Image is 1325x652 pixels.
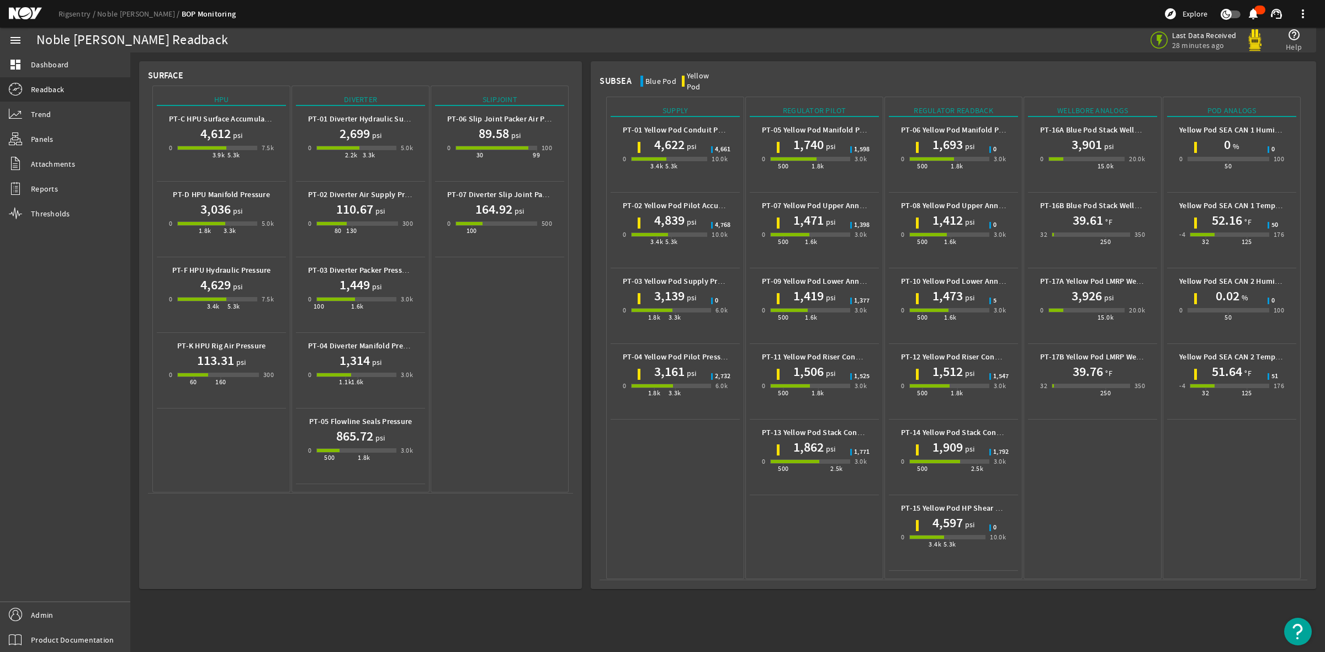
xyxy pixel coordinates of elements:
[308,265,414,275] b: PT-03 Diverter Packer Pressure
[951,161,963,172] div: 1.8k
[1231,141,1239,152] span: %
[1274,380,1284,391] div: 176
[1040,276,1189,287] b: PT-17A Yellow Pod LMRP Wellbore Pressure
[762,456,765,467] div: 0
[901,380,904,391] div: 0
[31,109,51,120] span: Trend
[1287,28,1301,41] mat-icon: help_outline
[623,305,626,316] div: 0
[215,377,226,388] div: 160
[1183,8,1207,19] span: Explore
[715,373,730,380] span: 2,732
[901,125,1024,135] b: PT-06 Yellow Pod Manifold Pressure
[1040,153,1043,165] div: 0
[351,301,364,312] div: 1.6k
[623,352,732,362] b: PT-04 Yellow Pod Pilot Pressure
[182,9,236,19] a: BOP Monitoring
[762,200,923,211] b: PT-07 Yellow Pod Upper Annular Pilot Pressure
[9,58,22,71] mat-icon: dashboard
[1270,7,1283,20] mat-icon: support_agent
[654,136,685,153] h1: 4,622
[1100,388,1111,399] div: 250
[824,141,836,152] span: psi
[715,298,718,304] span: 0
[901,200,1044,211] b: PT-08 Yellow Pod Upper Annular Pressure
[685,216,697,227] span: psi
[994,229,1006,240] div: 3.0k
[1072,287,1102,305] h1: 3,926
[1040,380,1047,391] div: 32
[824,216,836,227] span: psi
[600,76,632,87] div: Subsea
[542,142,552,153] div: 100
[197,352,234,369] h1: 113.31
[1129,305,1145,316] div: 20.0k
[993,298,997,304] span: 5
[1242,236,1252,247] div: 125
[200,125,231,142] h1: 4,612
[324,452,335,463] div: 500
[31,84,64,95] span: Readback
[1164,7,1177,20] mat-icon: explore
[830,463,843,474] div: 2.5k
[762,229,765,240] div: 0
[944,236,957,247] div: 1.6k
[623,229,626,240] div: 0
[1172,30,1237,40] span: Last Data Received
[308,142,311,153] div: 0
[370,357,382,368] span: psi
[650,236,663,247] div: 3.4k
[824,292,836,303] span: psi
[31,183,58,194] span: Reports
[190,377,197,388] div: 60
[824,368,836,379] span: psi
[669,388,681,399] div: 3.3k
[1179,125,1289,135] b: Yellow Pod SEA CAN 1 Humidity
[340,352,370,369] h1: 1,314
[224,225,236,236] div: 3.3k
[855,153,867,165] div: 3.0k
[715,222,730,229] span: 4,768
[1284,618,1312,645] button: Open Resource Center
[1274,305,1284,316] div: 100
[401,369,414,380] div: 3.0k
[901,456,904,467] div: 0
[929,539,941,550] div: 3.4k
[340,125,370,142] h1: 2,699
[669,312,681,323] div: 3.3k
[59,9,97,19] a: Rigsentry
[623,380,626,391] div: 0
[750,105,879,117] div: Regulator Pilot
[231,281,243,292] span: psi
[1179,153,1183,165] div: 0
[308,445,311,456] div: 0
[1172,40,1237,50] span: 28 minutes ago
[1179,352,1301,362] b: Yellow Pod SEA CAN 2 Temperature
[308,369,311,380] div: 0
[993,222,997,229] span: 0
[793,438,824,456] h1: 1,862
[917,463,928,474] div: 500
[1239,292,1248,303] span: %
[200,276,231,294] h1: 4,629
[650,161,663,172] div: 3.4k
[262,294,274,305] div: 7.5k
[1040,352,1204,362] b: PT-17B Yellow Pod LMRP Wellbore Temperature
[1271,298,1275,304] span: 0
[1073,363,1103,380] h1: 39.76
[1216,287,1239,305] h1: 0.02
[944,539,956,550] div: 5.3k
[665,161,678,172] div: 5.3k
[1179,380,1185,391] div: -4
[401,294,414,305] div: 3.0k
[901,532,904,543] div: 0
[854,449,870,455] span: 1,771
[199,225,211,236] div: 1.8k
[296,94,425,106] div: Diverter
[1202,388,1209,399] div: 32
[1135,229,1145,240] div: 350
[339,377,352,388] div: 1.1k
[778,161,788,172] div: 500
[340,276,370,294] h1: 1,449
[805,236,818,247] div: 1.6k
